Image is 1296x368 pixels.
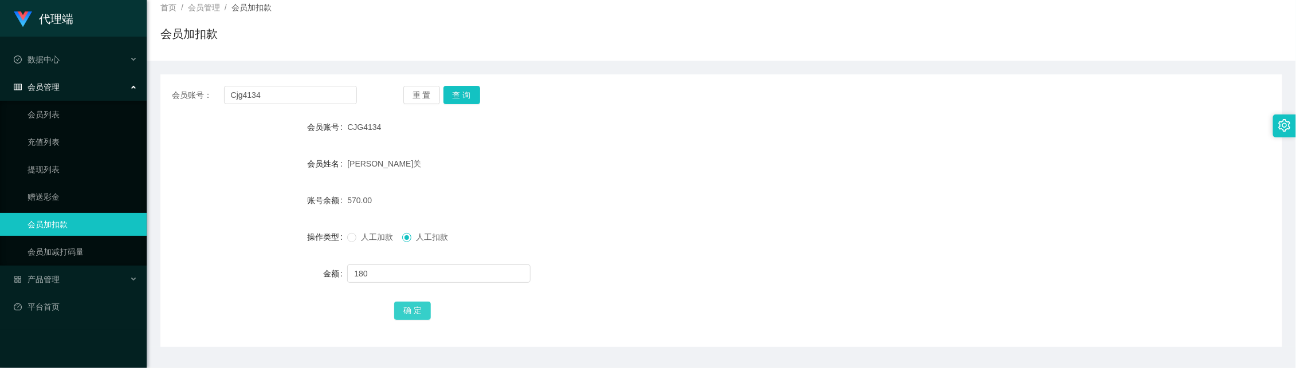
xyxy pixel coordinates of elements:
[14,11,32,27] img: logo.9652507e.png
[28,185,138,208] a: 赠送彩金
[347,196,372,205] span: 570.00
[307,232,347,242] label: 操作类型
[14,275,22,283] i: 图标： AppStore-O
[160,3,176,12] span: 首页
[28,158,138,181] a: 提现列表
[394,302,431,320] button: 确 定
[160,25,218,42] h1: 会员加扣款
[231,3,272,12] span: 会员加扣款
[14,56,22,64] i: 图标： check-circle-o
[14,14,73,23] a: 代理端
[443,86,480,104] button: 查 询
[323,269,347,278] label: 金额
[39,1,73,37] h1: 代理端
[403,86,440,104] button: 重 置
[225,3,227,12] span: /
[188,3,220,12] span: 会员管理
[307,159,347,168] label: 会员姓名
[28,82,60,92] font: 会员管理
[28,130,138,153] a: 充值列表
[347,159,421,168] span: [PERSON_NAME]关
[347,264,531,283] input: 请输入
[14,83,22,91] i: 图标： table
[347,122,381,132] span: CJG4134
[1278,119,1291,132] i: 图标： 设置
[172,89,224,101] span: 会员账号：
[28,103,138,126] a: 会员列表
[28,213,138,236] a: 会员加扣款
[356,232,398,242] span: 人工加款
[28,275,60,284] font: 产品管理
[28,55,60,64] font: 数据中心
[28,240,138,263] a: 会员加减打码量
[411,232,453,242] span: 人工扣款
[307,196,347,205] label: 账号余额
[181,3,183,12] span: /
[14,295,138,318] a: 图标： 仪表板平台首页
[224,86,357,104] input: 会员账号
[307,122,347,132] label: 会员账号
